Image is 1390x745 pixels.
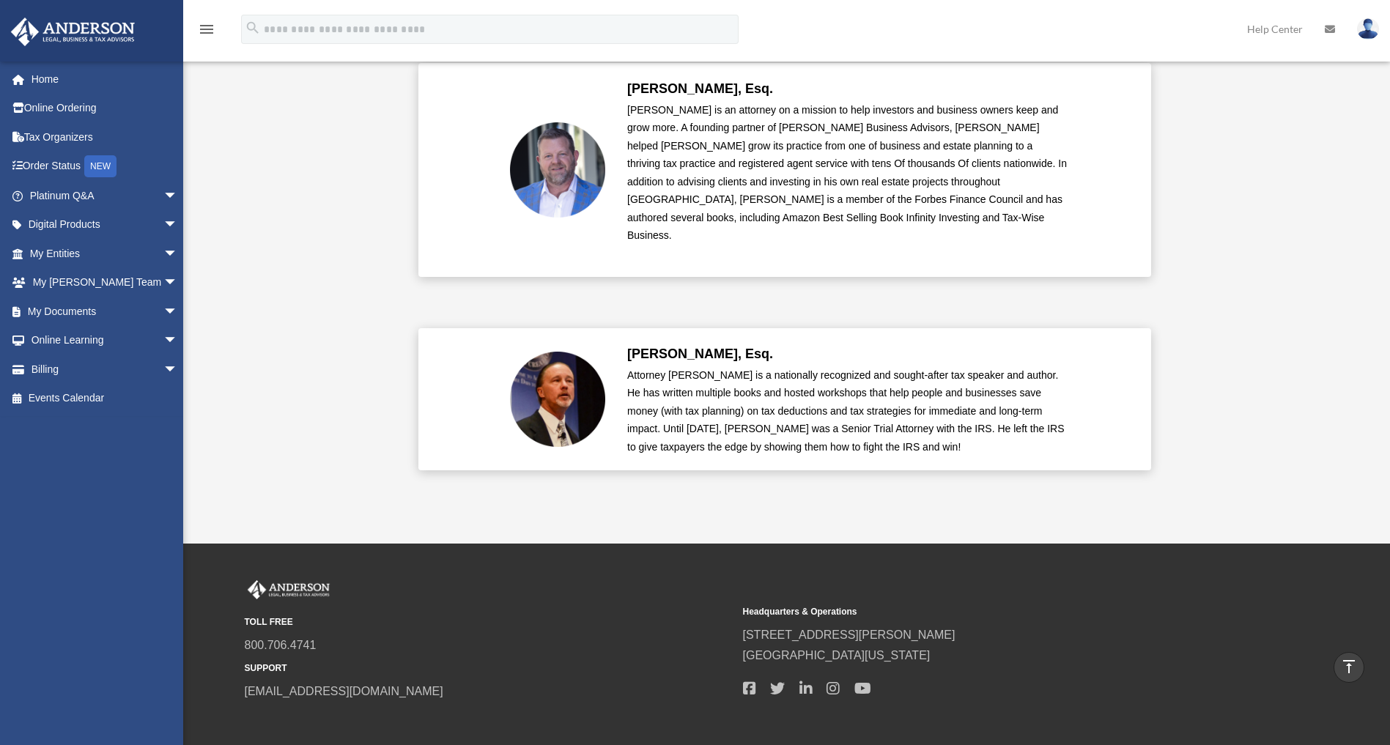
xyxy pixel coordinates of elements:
span: arrow_drop_down [163,326,193,356]
i: vertical_align_top [1340,658,1358,675]
span: arrow_drop_down [163,297,193,327]
a: My [PERSON_NAME] Teamarrow_drop_down [10,268,200,297]
div: NEW [84,155,117,177]
a: My Documentsarrow_drop_down [10,297,200,326]
a: Online Ordering [10,94,200,123]
img: Anderson Advisors Platinum Portal [7,18,139,46]
span: arrow_drop_down [163,210,193,240]
b: [PERSON_NAME], Esq. [627,346,773,361]
i: menu [198,21,215,38]
a: menu [198,26,215,38]
a: My Entitiesarrow_drop_down [10,239,200,268]
a: [GEOGRAPHIC_DATA][US_STATE] [743,649,931,661]
a: Home [10,64,200,94]
img: Toby-circle-head.png [510,122,605,218]
a: Tax Organizers [10,122,200,152]
a: Billingarrow_drop_down [10,355,200,384]
a: Digital Productsarrow_drop_down [10,210,200,240]
i: search [245,20,261,36]
a: 800.706.4741 [245,639,317,651]
small: TOLL FREE [245,615,733,630]
a: Online Learningarrow_drop_down [10,326,200,355]
span: arrow_drop_down [163,268,193,298]
img: Scott-Estill-Headshot.png [510,352,605,447]
a: [EMAIL_ADDRESS][DOMAIN_NAME] [245,685,443,697]
div: Attorney [PERSON_NAME] is a nationally recognized and sought-after tax speaker and author. He has... [627,366,1067,456]
small: Headquarters & Operations [743,604,1231,620]
a: Platinum Q&Aarrow_drop_down [10,181,200,210]
a: Order StatusNEW [10,152,200,182]
small: SUPPORT [245,661,733,676]
p: [PERSON_NAME] is an attorney on a mission to help investors and business owners keep and grow mor... [627,101,1067,245]
img: Anderson Advisors Platinum Portal [245,580,333,599]
a: Events Calendar [10,384,200,413]
img: User Pic [1357,18,1379,40]
span: arrow_drop_down [163,355,193,385]
a: vertical_align_top [1334,652,1364,683]
span: arrow_drop_down [163,181,193,211]
b: [PERSON_NAME], Esq. [627,81,773,96]
span: arrow_drop_down [163,239,193,269]
a: [STREET_ADDRESS][PERSON_NAME] [743,629,955,641]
